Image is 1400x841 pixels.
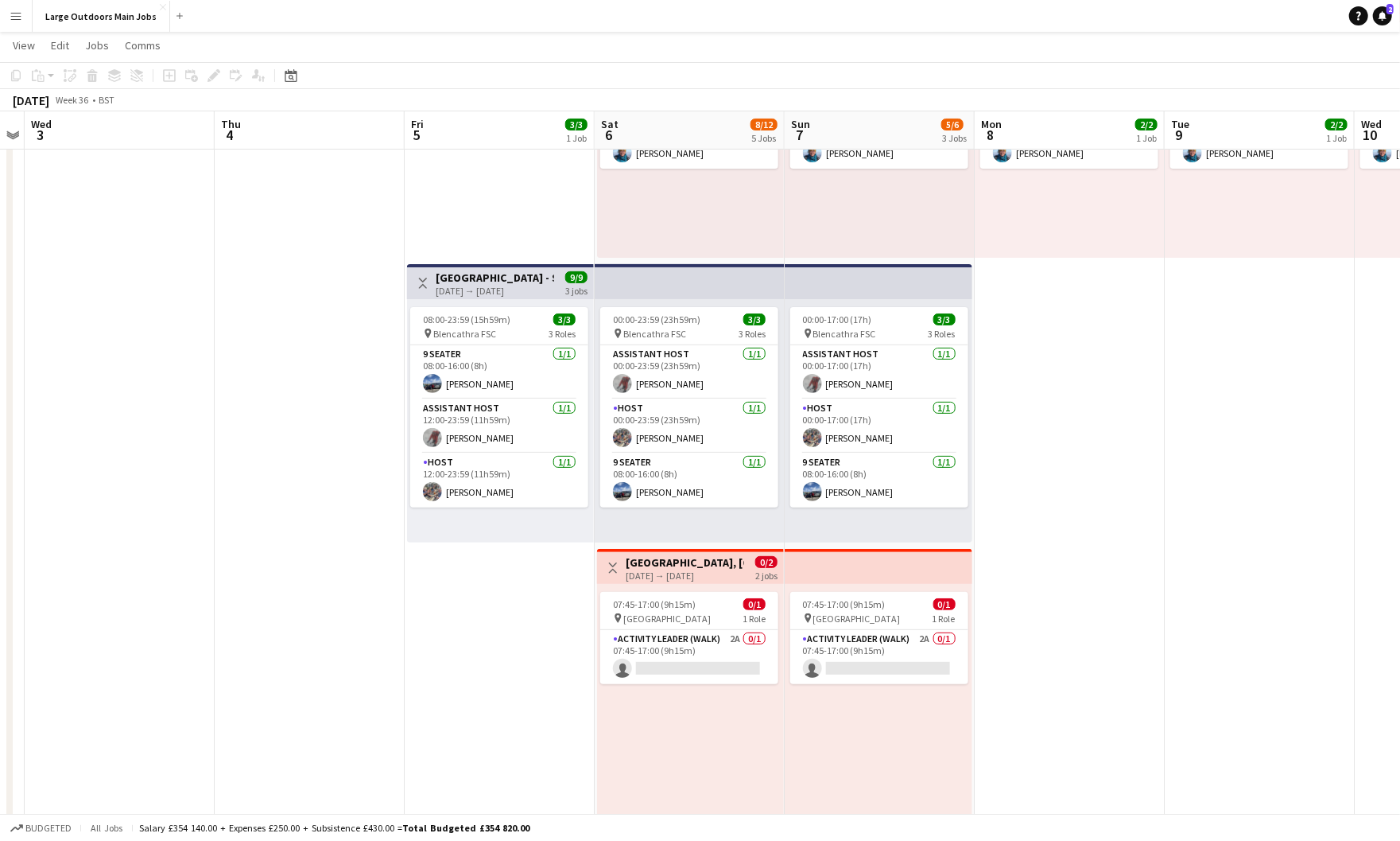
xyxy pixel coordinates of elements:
[790,399,968,454] app-card-role: Host1/100:00-17:00 (17h)[PERSON_NAME]
[45,35,76,56] a: Edit
[1136,132,1157,144] div: 1 Job
[933,613,956,625] span: 1 Role
[789,126,810,144] span: 7
[600,454,778,508] app-card-role: 9 Seater1/108:00-16:00 (8h)[PERSON_NAME]
[85,38,109,53] span: Jobs
[410,454,588,508] app-card-role: Host1/112:00-23:59 (11h59m)[PERSON_NAME]
[623,328,686,340] span: Blencathra FSC
[553,313,576,325] span: 3/3
[410,399,588,454] app-card-role: Assistant Host1/112:00-23:59 (11h59m)[PERSON_NAME]
[79,35,115,56] a: Jobs
[423,313,510,325] span: 08:00-23:59 (15h59m)
[743,598,766,610] span: 0/1
[613,313,700,325] span: 00:00-23:59 (23h59m)
[565,271,588,283] span: 9/9
[933,598,956,610] span: 0/1
[739,328,766,340] span: 3 Roles
[118,35,167,56] a: Comms
[565,283,588,297] div: 3 jobs
[1386,4,1394,14] span: 2
[1361,117,1382,131] span: Wed
[790,592,968,684] app-job-card: 07:45-17:00 (9h15m)0/1 [GEOGRAPHIC_DATA]1 RoleActivity Leader (Walk)2A0/107:45-17:00 (9h15m)
[933,313,956,325] span: 3/3
[31,117,52,131] span: Wed
[1326,132,1347,144] div: 1 Job
[8,820,74,837] button: Budgeted
[51,38,69,53] span: Edit
[929,328,956,340] span: 3 Roles
[566,132,587,144] div: 1 Job
[813,613,901,625] span: [GEOGRAPHIC_DATA]
[409,126,424,144] span: 5
[755,556,778,568] span: 0/2
[1169,126,1189,144] span: 9
[221,117,241,131] span: Thu
[1373,6,1392,25] a: 2
[1171,117,1189,131] span: Tue
[600,630,778,684] app-card-role: Activity Leader (Walk)2A0/107:45-17:00 (9h15m)
[125,38,161,53] span: Comms
[743,313,766,325] span: 3/3
[751,132,777,144] div: 5 Jobs
[755,568,778,582] div: 2 jobs
[600,345,778,399] app-card-role: Assistant Host1/100:00-23:59 (23h59m)[PERSON_NAME]
[790,630,968,684] app-card-role: Activity Leader (Walk)2A0/107:45-17:00 (9h15m)
[600,592,778,684] app-job-card: 07:45-17:00 (9h15m)0/1 [GEOGRAPHIC_DATA]1 RoleActivity Leader (Walk)2A0/107:45-17:00 (9h15m)
[1325,119,1348,130] span: 2/2
[613,598,696,610] span: 07:45-17:00 (9h15m)
[981,117,1002,131] span: Mon
[600,307,778,508] app-job-card: 00:00-23:59 (23h59m)3/3 Blencathra FSC3 RolesAssistant Host1/100:00-23:59 (23h59m)[PERSON_NAME]Ho...
[410,307,588,508] app-job-card: 08:00-23:59 (15h59m)3/3 Blencathra FSC3 Roles9 Seater1/108:00-16:00 (8h)[PERSON_NAME]Assistant Ho...
[601,117,619,131] span: Sat
[790,345,968,399] app-card-role: Assistant Host1/100:00-17:00 (17h)[PERSON_NAME]
[25,823,72,834] span: Budgeted
[626,555,744,570] h3: [GEOGRAPHIC_DATA], [GEOGRAPHIC_DATA], Sharp Edge.
[410,345,588,399] app-card-role: 9 Seater1/108:00-16:00 (8h)[PERSON_NAME]
[743,613,766,625] span: 1 Role
[436,271,554,285] h3: [GEOGRAPHIC_DATA] - Striding Edge & Sharp Edge / Scafell Pike Challenge Weekend / Wild Swim - [GE...
[941,119,964,130] span: 5/6
[402,822,529,834] span: Total Budgeted £354 820.00
[803,313,872,325] span: 00:00-17:00 (17h)
[52,94,92,106] span: Week 36
[436,285,554,297] div: [DATE] → [DATE]
[791,117,810,131] span: Sun
[139,822,529,834] div: Salary £354 140.00 + Expenses £250.00 + Subsistence £430.00 =
[750,119,778,130] span: 8/12
[33,1,170,32] button: Large Outdoors Main Jobs
[790,307,968,508] app-job-card: 00:00-17:00 (17h)3/3 Blencathra FSC3 RolesAssistant Host1/100:00-17:00 (17h)[PERSON_NAME]Host1/10...
[626,570,744,582] div: [DATE] → [DATE]
[29,126,52,144] span: 3
[565,119,588,130] span: 3/3
[99,94,114,106] div: BST
[1359,126,1382,144] span: 10
[803,598,886,610] span: 07:45-17:00 (9h15m)
[600,399,778,454] app-card-role: Host1/100:00-23:59 (23h59m)[PERSON_NAME]
[813,328,876,340] span: Blencathra FSC
[599,126,619,144] span: 6
[790,454,968,508] app-card-role: 9 Seater1/108:00-16:00 (8h)[PERSON_NAME]
[411,117,424,131] span: Fri
[623,613,711,625] span: [GEOGRAPHIC_DATA]
[87,822,126,834] span: All jobs
[1135,119,1158,130] span: 2/2
[6,35,41,56] a: View
[13,92,49,108] div: [DATE]
[433,328,496,340] span: Blencathra FSC
[219,126,241,144] span: 4
[942,132,967,144] div: 3 Jobs
[13,38,35,53] span: View
[549,328,576,340] span: 3 Roles
[979,126,1002,144] span: 8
